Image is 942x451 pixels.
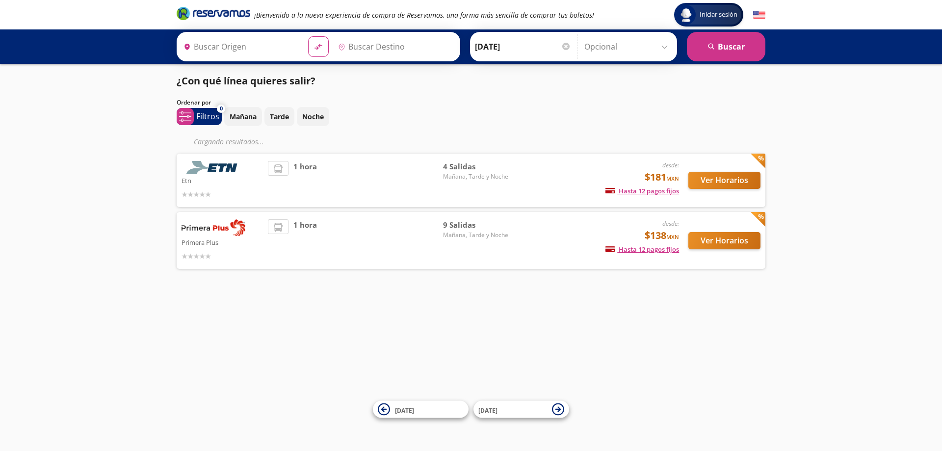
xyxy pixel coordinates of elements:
[182,236,263,248] p: Primera Plus
[584,34,672,59] input: Opcional
[264,107,294,126] button: Tarde
[443,172,512,181] span: Mañana, Tarde y Noche
[605,245,679,254] span: Hasta 12 pagos fijos
[230,111,257,122] p: Mañana
[180,34,300,59] input: Buscar Origen
[373,401,469,418] button: [DATE]
[293,161,317,200] span: 1 hora
[645,170,679,185] span: $181
[605,186,679,195] span: Hasta 12 pagos fijos
[666,233,679,240] small: MXN
[194,137,264,146] em: Cargando resultados ...
[293,219,317,262] span: 1 hora
[753,9,765,21] button: English
[687,32,765,61] button: Buscar
[696,10,741,20] span: Iniciar sesión
[177,74,315,88] p: ¿Con qué línea quieres salir?
[443,231,512,239] span: Mañana, Tarde y Noche
[182,219,245,236] img: Primera Plus
[666,175,679,182] small: MXN
[177,98,211,107] p: Ordenar por
[475,34,571,59] input: Elegir Fecha
[302,111,324,122] p: Noche
[443,161,512,172] span: 4 Salidas
[182,174,263,186] p: Etn
[395,406,414,414] span: [DATE]
[182,161,245,174] img: Etn
[270,111,289,122] p: Tarde
[688,232,760,249] button: Ver Horarios
[334,34,455,59] input: Buscar Destino
[177,108,222,125] button: 0Filtros
[177,6,250,21] i: Brand Logo
[645,228,679,243] span: $138
[254,10,594,20] em: ¡Bienvenido a la nueva experiencia de compra de Reservamos, una forma más sencilla de comprar tus...
[688,172,760,189] button: Ver Horarios
[473,401,569,418] button: [DATE]
[662,219,679,228] em: desde:
[443,219,512,231] span: 9 Salidas
[177,6,250,24] a: Brand Logo
[297,107,329,126] button: Noche
[196,110,219,122] p: Filtros
[478,406,497,414] span: [DATE]
[224,107,262,126] button: Mañana
[220,105,223,113] span: 0
[662,161,679,169] em: desde:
